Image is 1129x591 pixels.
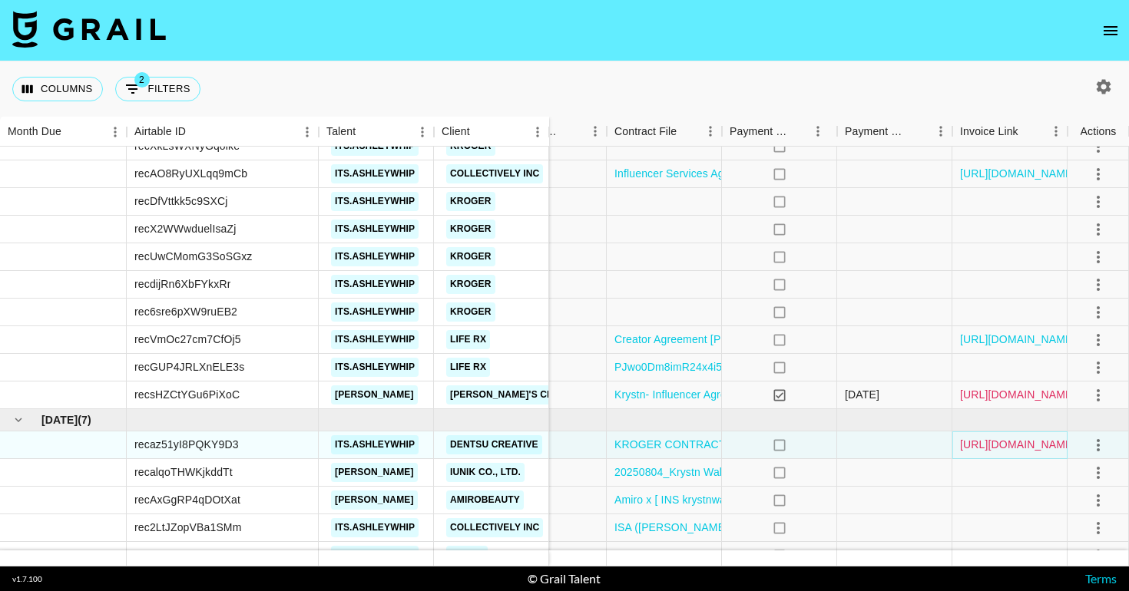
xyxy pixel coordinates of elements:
span: 2 [134,72,150,87]
a: Kroger [446,137,495,156]
a: Life RX [446,358,490,377]
a: its.ashleywhip [331,192,419,211]
div: recn6tCPvYWZj6gRn [134,547,239,563]
button: select merge strategy [1085,244,1111,270]
a: [PERSON_NAME] [331,463,418,482]
div: recDfVttkk5c9SXCj [134,193,228,209]
a: amirobeauty [446,490,524,510]
div: recaz51yI8PQKY9D3 [134,437,239,452]
a: Dentsu Creative [446,435,542,454]
button: Sort [790,121,811,142]
div: Payment Sent [722,117,837,147]
div: Payment Sent Date [837,117,952,147]
a: its.ashleywhip [331,275,419,294]
a: Kroger [446,192,495,211]
a: Kroger [446,220,495,239]
button: Sort [186,121,207,143]
button: select merge strategy [1085,272,1111,298]
button: select merge strategy [1085,134,1111,160]
a: its.ashleywhip [331,358,419,377]
div: recX2WWwduelIsaZj [134,221,236,236]
div: Payment Sent Date [845,117,908,147]
span: ( 7 ) [78,412,91,428]
div: Actions [1081,117,1117,147]
a: [PERSON_NAME]'s Choice [446,385,581,404]
div: Actions [1068,117,1129,147]
button: Show filters [115,77,200,101]
div: v 1.7.100 [12,574,42,584]
a: Kroger [446,302,495,322]
button: select merge strategy [1085,327,1111,353]
a: its.ashleywhip [331,546,419,565]
button: select merge strategy [1085,487,1111,513]
button: select merge strategy [1085,382,1111,408]
div: Uniport Contact Email [492,117,607,147]
a: Kroger [446,247,495,266]
a: Collectively Inc [446,164,543,183]
a: its.ashleywhip [331,137,419,156]
div: Client [442,117,470,147]
a: IUNIK Co., Ltd. [446,463,525,482]
a: Amiro x [ INS krystnwalmsley] Influencer Agreement-0826.pdf [614,492,914,507]
button: Menu [1045,120,1068,143]
a: its.ashleywhip [331,247,419,266]
a: Owlet Content Squad UGC Brief_2025_Updated.pdf [614,547,869,563]
button: select merge strategy [1085,189,1111,215]
div: Invoice Link [952,117,1068,147]
div: recVmOc27cm7CfOj5 [134,332,241,347]
button: select merge strategy [1085,432,1111,458]
button: Menu [699,120,722,143]
button: select merge strategy [1085,460,1111,486]
button: Menu [584,120,607,143]
div: recdijRn6XbFYkxRr [134,276,230,292]
button: hide children [8,409,29,431]
div: recsHZCtYGu6PiXoC [134,387,240,402]
a: 20250804_Krystn Walmsley_IUNIK August Collaboration.pdf [614,464,909,480]
a: ISA ([PERSON_NAME] and Collectively - Dove Self Esteem Project 2025) [DATE].pdf [614,520,1031,535]
div: Month Due [8,117,61,147]
a: [URL][DOMAIN_NAME] [960,166,1076,181]
button: Menu [929,120,952,143]
a: its.ashleywhip [331,330,419,349]
a: Creator Agreement [PERSON_NAME] x LifeRX copy.pdf [614,332,889,347]
div: recXkLsWXNyGqolke [134,138,240,154]
button: Menu [296,121,319,144]
div: © Grail Talent [528,571,601,586]
button: Sort [61,121,83,143]
button: select merge strategy [1085,299,1111,325]
button: select merge strategy [1085,216,1111,243]
a: Owlet [446,546,488,565]
button: Sort [677,121,698,142]
div: Airtable ID [134,117,186,147]
a: Terms [1085,571,1117,586]
button: Menu [806,120,829,143]
a: its.ashleywhip [331,302,419,322]
button: Menu [411,121,434,144]
div: Talent [326,117,356,147]
button: Sort [356,121,377,143]
a: Kroger [446,275,495,294]
a: Krystn- Influencer Agreement Addendum [DATE].pdf [614,387,869,402]
a: its.ashleywhip [331,220,419,239]
button: select merge strategy [1085,355,1111,381]
a: its.ashleywhip [331,164,419,183]
div: Talent [319,117,434,147]
div: Contract File [607,117,722,147]
a: [PERSON_NAME] [331,385,418,404]
button: Sort [562,121,584,142]
button: Sort [1018,121,1040,142]
button: Menu [526,121,549,144]
button: select merge strategy [1085,515,1111,541]
div: recAO8RyUXLqq9mCb [134,166,247,181]
div: Invoice Link [960,117,1018,147]
a: [URL][DOMAIN_NAME] [960,437,1076,452]
button: select merge strategy [1085,161,1111,187]
div: recGUP4JRLXnELE3s [134,359,244,375]
div: rec6sre6pXW9ruEB2 [134,304,237,319]
button: Sort [908,121,929,142]
span: [DATE] [41,412,78,428]
button: select merge strategy [1085,543,1111,569]
button: Sort [470,121,492,143]
div: Payment Sent [730,117,790,147]
a: Collectively Inc [446,518,543,537]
